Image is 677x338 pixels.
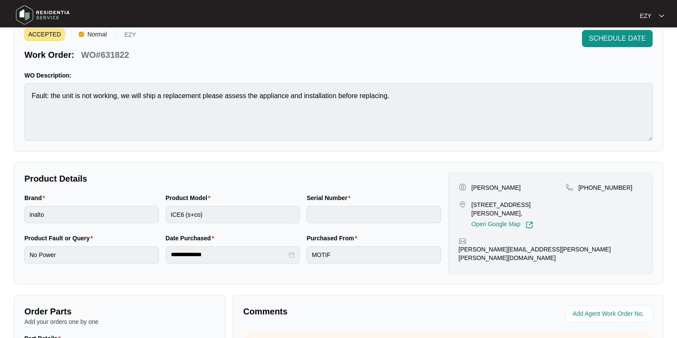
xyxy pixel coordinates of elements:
input: Date Purchased [171,250,287,259]
img: user-pin [459,183,466,191]
label: Product Fault or Query [24,234,96,242]
span: ACCEPTED [24,28,65,41]
img: dropdown arrow [659,14,664,18]
input: Product Fault or Query [24,246,159,263]
label: Date Purchased [166,234,218,242]
p: [PHONE_NUMBER] [579,183,632,192]
input: Brand [24,206,159,223]
p: Comments [243,305,442,317]
span: SCHEDULE DATE [589,33,646,44]
img: Link-External [525,221,533,229]
input: Serial Number [307,206,441,223]
p: Product Details [24,173,441,185]
label: Brand [24,194,48,202]
label: Serial Number [307,194,354,202]
p: [PERSON_NAME][EMAIL_ADDRESS][PERSON_NAME][PERSON_NAME][DOMAIN_NAME] [459,245,642,262]
a: Open Google Map [471,221,533,229]
p: WO#631822 [81,49,129,61]
p: Work Order: [24,49,74,61]
label: Product Model [166,194,214,202]
p: WO Description: [24,71,653,80]
p: [STREET_ADDRESS][PERSON_NAME], [471,200,566,218]
button: SCHEDULE DATE [582,30,653,47]
p: EZY [124,32,136,41]
p: Add your orders one by one [24,317,215,326]
img: residentia service logo [13,2,73,28]
input: Product Model [166,206,300,223]
input: Purchased From [307,246,441,263]
p: Order Parts [24,305,215,317]
p: EZY [640,12,651,20]
img: Vercel Logo [79,32,84,37]
span: Normal [84,28,110,41]
img: map-pin [566,183,573,191]
label: Purchased From [307,234,361,242]
input: Add Agent Work Order No. [573,309,647,319]
p: [PERSON_NAME] [471,183,521,192]
img: map-pin [459,237,466,245]
textarea: Fault: the unit is not working, we will ship a replacement please assess the appliance and instal... [24,83,653,141]
img: map-pin [459,200,466,208]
